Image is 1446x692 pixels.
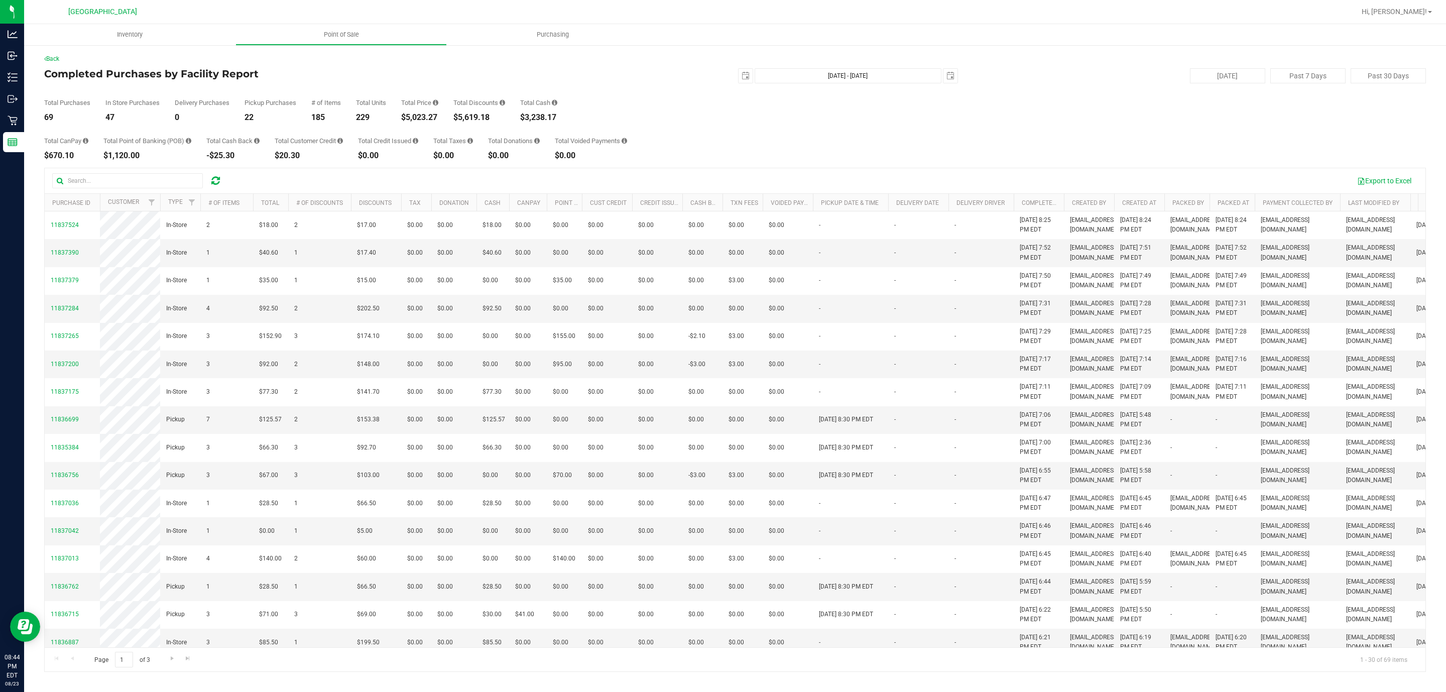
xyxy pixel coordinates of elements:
span: [DATE] 8:24 PM EDT [1120,215,1158,235]
a: Created By [1072,199,1106,206]
span: $0.00 [553,387,568,397]
span: 11836715 [51,611,79,618]
span: 2 [206,220,210,230]
a: Cust Credit [590,199,627,206]
div: $5,023.27 [401,113,438,122]
a: Total [261,199,279,206]
span: [DATE] 7:51 PM EDT [1120,243,1158,262]
span: $0.00 [588,220,604,230]
a: Go to the last page [181,652,195,665]
span: $0.00 [407,331,423,341]
span: $0.00 [515,220,531,230]
span: $77.30 [259,387,278,397]
span: $17.40 [357,248,376,258]
a: Point of Sale [235,24,447,45]
span: $152.90 [259,331,282,341]
span: 11837379 [51,277,79,284]
span: $3.00 [729,331,744,341]
span: $0.00 [437,248,453,258]
span: $0.00 [638,248,654,258]
span: 11837390 [51,249,79,256]
span: Purchasing [523,30,582,39]
span: $0.00 [483,276,498,285]
span: [EMAIL_ADDRESS][DOMAIN_NAME] [1070,382,1119,401]
span: $18.00 [259,220,278,230]
span: [DATE] 7:09 PM EDT [1120,382,1158,401]
span: $0.00 [769,248,784,258]
span: - [954,248,956,258]
span: $0.00 [729,387,744,397]
span: $0.00 [688,304,704,313]
span: $3.00 [729,276,744,285]
span: $0.00 [729,248,744,258]
span: 1 [206,276,210,285]
div: Total Donations [488,138,540,144]
span: $15.00 [357,276,376,285]
span: [DATE] 7:14 PM EDT [1120,355,1158,374]
span: $0.00 [688,220,704,230]
span: - [819,360,820,369]
i: Sum of the successful, non-voided CanPay payment transactions for all purchases in the date range. [83,138,88,144]
span: $0.00 [515,360,531,369]
span: [EMAIL_ADDRESS][DOMAIN_NAME] [1170,382,1219,401]
span: [DATE] 7:28 PM EDT [1120,299,1158,318]
span: $40.60 [483,248,502,258]
span: -$2.10 [688,331,705,341]
a: Last Modified By [1348,199,1399,206]
div: $0.00 [433,152,473,160]
a: Voided Payment [771,199,820,206]
span: $0.00 [407,248,423,258]
span: [EMAIL_ADDRESS][DOMAIN_NAME] [1170,243,1219,262]
span: - [894,331,896,341]
inline-svg: Inbound [8,51,18,61]
span: - [819,220,820,230]
inline-svg: Reports [8,137,18,147]
span: 11837175 [51,388,79,395]
span: $0.00 [483,331,498,341]
span: - [954,304,956,313]
a: Cash Back [690,199,724,206]
span: select [739,69,753,83]
span: Point of Sale [310,30,373,39]
span: - [819,331,820,341]
span: $0.00 [688,276,704,285]
span: [EMAIL_ADDRESS][DOMAIN_NAME] [1261,271,1334,290]
i: Sum of the cash-back amounts from rounded-up electronic payments for all purchases in the date ra... [254,138,260,144]
div: $0.00 [488,152,540,160]
input: 1 [115,652,133,667]
span: 1 [294,276,298,285]
span: 3 [206,360,210,369]
a: Txn Fees [731,199,758,206]
span: [DATE] 7:28 PM EDT [1216,327,1249,346]
span: [DATE] 7:29 PM EDT [1020,327,1058,346]
div: $5,619.18 [453,113,505,122]
span: [DATE] 8:24 PM EDT [1216,215,1249,235]
span: $35.00 [553,276,572,285]
span: [EMAIL_ADDRESS][DOMAIN_NAME] [1346,327,1404,346]
span: $0.00 [553,304,568,313]
span: - [894,304,896,313]
span: $0.00 [407,304,423,313]
span: $0.00 [588,304,604,313]
span: $0.00 [515,248,531,258]
i: Sum of the total taxes for all purchases in the date range. [467,138,473,144]
span: [EMAIL_ADDRESS][DOMAIN_NAME] [1170,215,1219,235]
span: $0.00 [688,248,704,258]
span: [EMAIL_ADDRESS][DOMAIN_NAME] [1261,382,1334,401]
span: [EMAIL_ADDRESS][DOMAIN_NAME] [1070,215,1119,235]
span: [DATE] 7:06 PM EDT [1020,410,1058,429]
span: select [943,69,957,83]
span: $0.00 [407,276,423,285]
span: 11836699 [51,416,79,423]
span: [DATE] 7:11 PM EDT [1020,382,1058,401]
span: - [894,220,896,230]
span: $155.00 [553,331,575,341]
span: In-Store [166,220,187,230]
span: Inventory [103,30,156,39]
a: # of Items [208,199,239,206]
a: Customer [108,198,139,205]
span: [EMAIL_ADDRESS][DOMAIN_NAME] [1261,215,1334,235]
span: [DATE] 7:11 PM EDT [1216,382,1249,401]
span: [EMAIL_ADDRESS][DOMAIN_NAME] [1261,355,1334,374]
a: Delivery Date [896,199,939,206]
